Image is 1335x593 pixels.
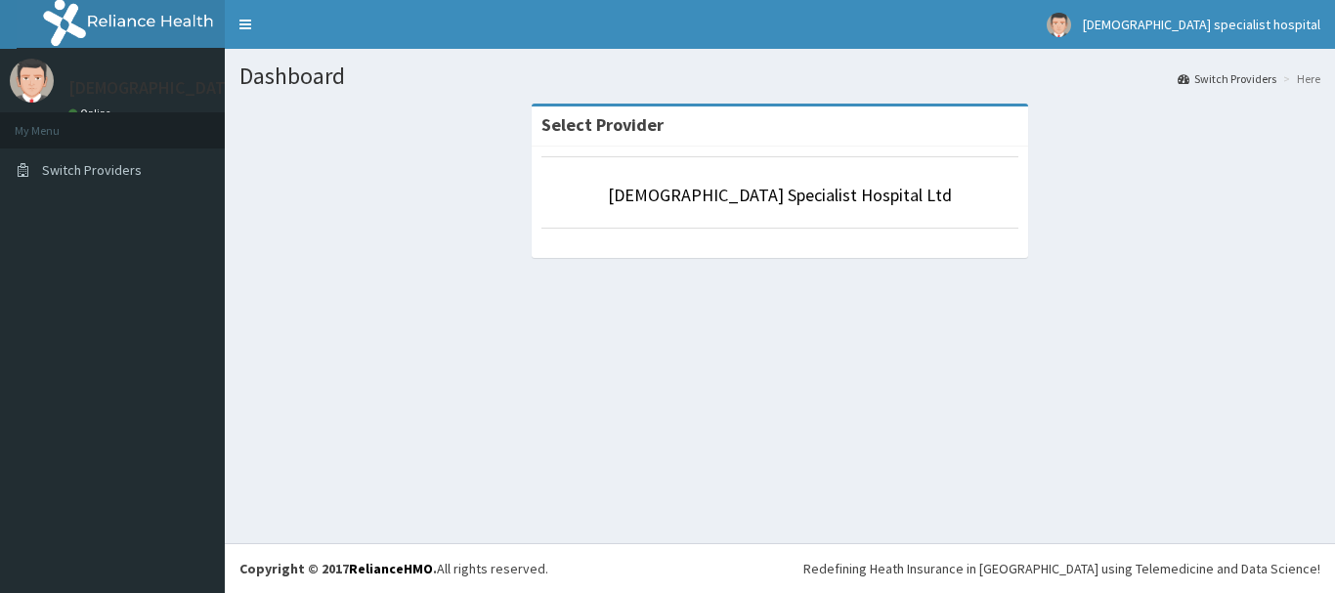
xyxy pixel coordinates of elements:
[608,184,952,206] a: [DEMOGRAPHIC_DATA] Specialist Hospital Ltd
[1047,13,1071,37] img: User Image
[239,560,437,577] strong: Copyright © 2017 .
[42,161,142,179] span: Switch Providers
[68,79,385,97] p: [DEMOGRAPHIC_DATA] specialist hospital
[68,106,115,120] a: Online
[10,59,54,103] img: User Image
[803,559,1320,578] div: Redefining Heath Insurance in [GEOGRAPHIC_DATA] using Telemedicine and Data Science!
[1278,70,1320,87] li: Here
[1178,70,1276,87] a: Switch Providers
[1083,16,1320,33] span: [DEMOGRAPHIC_DATA] specialist hospital
[225,543,1335,593] footer: All rights reserved.
[541,113,664,136] strong: Select Provider
[349,560,433,577] a: RelianceHMO
[239,64,1320,89] h1: Dashboard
